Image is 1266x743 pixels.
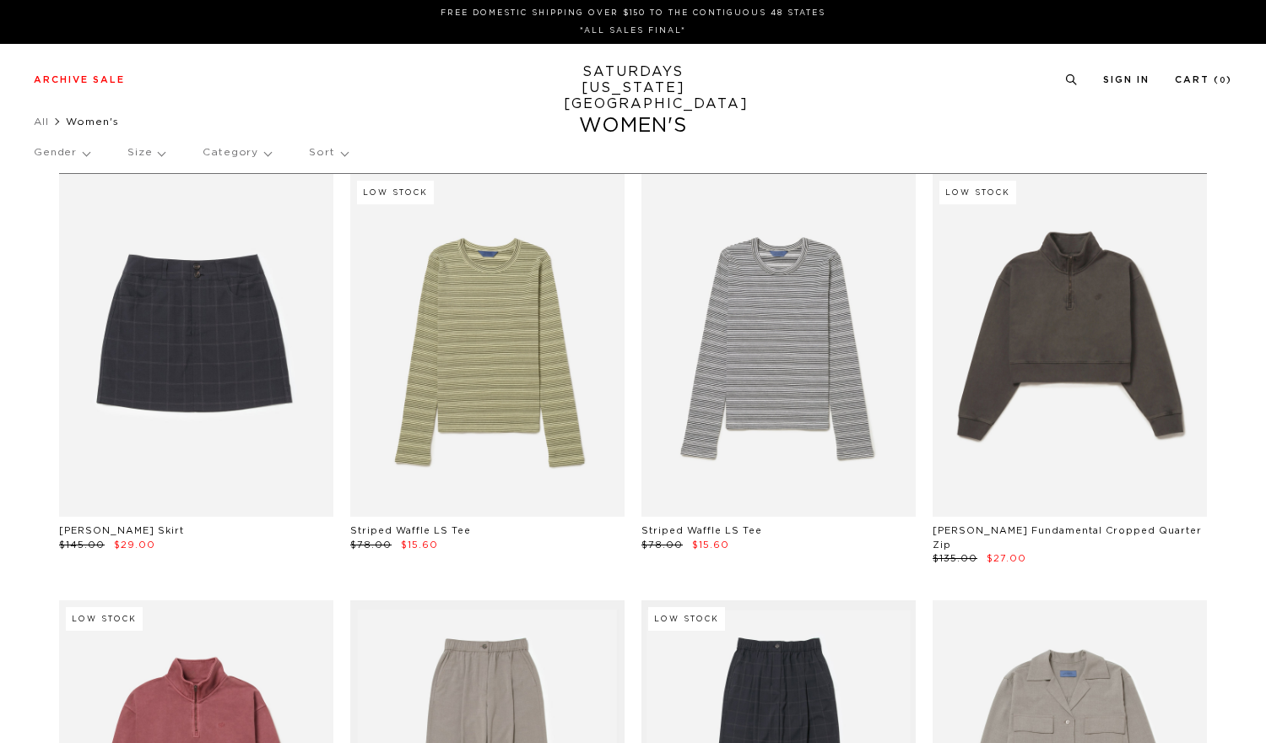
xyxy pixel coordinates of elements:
span: $78.00 [350,540,392,550]
span: $78.00 [641,540,683,550]
a: [PERSON_NAME] Skirt [59,526,184,535]
div: Low Stock [939,181,1016,204]
div: Low Stock [66,607,143,631]
a: Archive Sale [34,75,125,84]
a: All [34,117,49,127]
span: $27.00 [987,554,1026,563]
span: $15.60 [401,540,438,550]
p: Sort [309,133,347,172]
p: Size [127,133,165,172]
span: $29.00 [114,540,155,550]
a: SATURDAYS[US_STATE][GEOGRAPHIC_DATA] [564,64,703,112]
p: FREE DOMESTIC SHIPPING OVER $150 TO THE CONTIGUOUS 48 STATES [41,7,1225,19]
p: Category [203,133,271,172]
p: Gender [34,133,89,172]
span: Women's [66,117,119,127]
span: $135.00 [933,554,977,563]
div: Low Stock [357,181,434,204]
a: Cart (0) [1175,75,1232,84]
small: 0 [1220,77,1226,84]
div: Low Stock [648,607,725,631]
a: Striped Waffle LS Tee [641,526,762,535]
a: Sign In [1103,75,1150,84]
p: *ALL SALES FINAL* [41,24,1225,37]
span: $145.00 [59,540,105,550]
span: $15.60 [692,540,729,550]
a: Striped Waffle LS Tee [350,526,471,535]
a: [PERSON_NAME] Fundamental Cropped Quarter Zip [933,526,1202,550]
